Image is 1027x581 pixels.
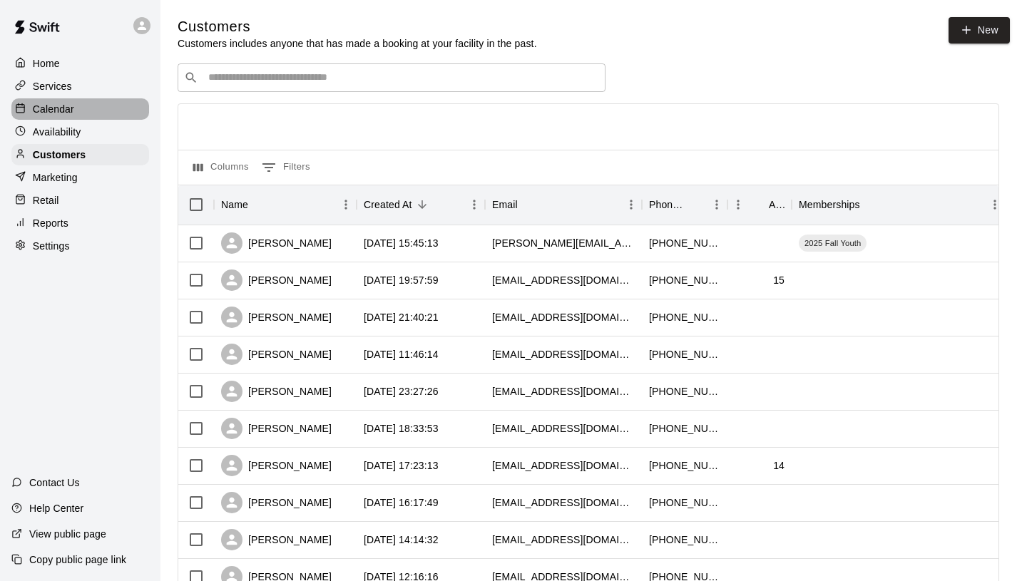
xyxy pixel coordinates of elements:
[221,529,332,550] div: [PERSON_NAME]
[949,17,1010,43] a: New
[178,36,537,51] p: Customers includes anyone that has made a booking at your facility in the past.
[649,236,720,250] div: +19522708600
[860,195,880,215] button: Sort
[33,148,86,162] p: Customers
[492,310,635,324] div: gavinmiller5310@gmail.com
[492,458,635,473] div: dfalk@hotmail.com
[727,185,792,225] div: Age
[686,195,706,215] button: Sort
[649,273,720,287] div: +16159830900
[799,237,867,249] span: 2025 Fall Youth
[11,190,149,211] a: Retail
[649,458,720,473] div: +16122890332
[649,495,720,510] div: +16123276292
[221,344,332,365] div: [PERSON_NAME]
[649,421,720,436] div: +16128755082
[221,269,332,291] div: [PERSON_NAME]
[485,185,642,225] div: Email
[33,79,72,93] p: Services
[364,273,439,287] div: 2025-08-16 19:57:59
[221,418,332,439] div: [PERSON_NAME]
[649,310,720,324] div: +19209158596
[620,194,642,215] button: Menu
[258,156,314,179] button: Show filters
[727,194,749,215] button: Menu
[33,170,78,185] p: Marketing
[364,495,439,510] div: 2025-08-11 16:17:49
[799,185,860,225] div: Memberships
[799,235,867,252] div: 2025 Fall Youth
[357,185,485,225] div: Created At
[492,273,635,287] div: marceldingers@gmail.com
[33,193,59,207] p: Retail
[29,475,80,490] p: Contact Us
[792,185,1006,225] div: Memberships
[984,194,1006,215] button: Menu
[178,17,537,36] h5: Customers
[29,552,126,567] p: Copy public page link
[649,533,720,547] div: +16123098459
[649,347,720,361] div: +16122420838
[190,156,252,179] button: Select columns
[492,185,518,225] div: Email
[335,194,357,215] button: Menu
[33,216,68,230] p: Reports
[649,185,686,225] div: Phone Number
[11,212,149,234] a: Reports
[518,195,538,215] button: Sort
[364,458,439,473] div: 2025-08-11 17:23:13
[364,347,439,361] div: 2025-08-12 11:46:14
[29,527,106,541] p: View public page
[33,239,70,253] p: Settings
[364,421,439,436] div: 2025-08-11 18:33:53
[33,102,74,116] p: Calendar
[11,53,149,74] a: Home
[364,384,439,399] div: 2025-08-11 23:27:26
[492,533,635,547] div: jennysharplynn@yahoo.com
[492,236,635,250] div: kyle.halvorson.duke@gmail.com
[364,310,439,324] div: 2025-08-12 21:40:21
[178,63,606,92] div: Search customers by name or email
[492,347,635,361] div: brimariebenson@gmail.com
[11,235,149,257] a: Settings
[706,194,727,215] button: Menu
[464,194,485,215] button: Menu
[33,56,60,71] p: Home
[769,185,785,225] div: Age
[221,232,332,254] div: [PERSON_NAME]
[11,76,149,97] a: Services
[773,458,785,473] div: 14
[11,144,149,165] a: Customers
[221,381,332,402] div: [PERSON_NAME]
[33,125,81,139] p: Availability
[364,533,439,547] div: 2025-08-09 14:14:32
[221,455,332,476] div: [PERSON_NAME]
[642,185,727,225] div: Phone Number
[221,492,332,513] div: [PERSON_NAME]
[11,121,149,143] a: Availability
[749,195,769,215] button: Sort
[248,195,268,215] button: Sort
[492,495,635,510] div: bradnikki@msn.com
[29,501,83,515] p: Help Center
[364,236,439,250] div: 2025-08-20 15:45:13
[364,185,412,225] div: Created At
[773,273,785,287] div: 15
[649,384,720,399] div: +19206600809
[412,195,432,215] button: Sort
[492,384,635,399] div: bradleyvanderveren@gmail.com
[11,167,149,188] a: Marketing
[214,185,357,225] div: Name
[221,185,248,225] div: Name
[11,98,149,120] a: Calendar
[492,421,635,436] div: meghanacohen@gmail.com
